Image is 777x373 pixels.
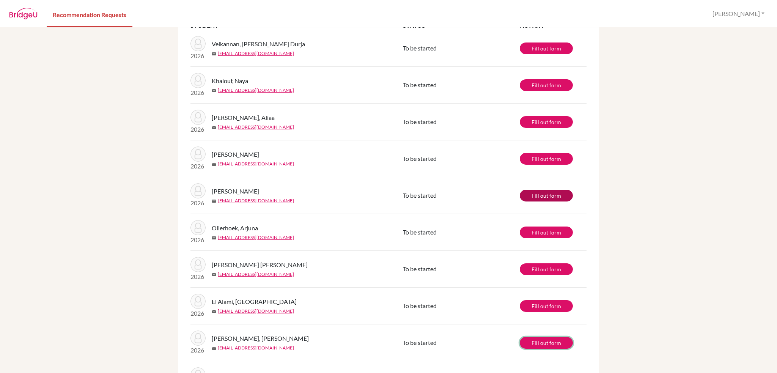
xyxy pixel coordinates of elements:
[190,346,206,355] p: 2026
[190,146,206,162] img: AlNeyadi, Latifa
[218,87,294,94] a: [EMAIL_ADDRESS][DOMAIN_NAME]
[190,220,206,235] img: Olierhoek, Arjuna
[403,81,437,88] span: To be started
[520,227,573,238] a: Fill out form
[212,260,308,269] span: [PERSON_NAME] [PERSON_NAME]
[212,236,216,240] span: mail
[218,161,294,167] a: [EMAIL_ADDRESS][DOMAIN_NAME]
[190,51,206,60] p: 2026
[190,73,206,88] img: Khalouf, Naya
[403,192,437,199] span: To be started
[218,197,294,204] a: [EMAIL_ADDRESS][DOMAIN_NAME]
[218,308,294,315] a: [EMAIL_ADDRESS][DOMAIN_NAME]
[520,42,573,54] a: Fill out form
[212,162,216,167] span: mail
[403,302,437,309] span: To be started
[212,187,259,196] span: [PERSON_NAME]
[212,346,216,351] span: mail
[403,228,437,236] span: To be started
[403,265,437,272] span: To be started
[520,190,573,201] a: Fill out form
[520,300,573,312] a: Fill out form
[190,309,206,318] p: 2026
[520,263,573,275] a: Fill out form
[212,199,216,203] span: mail
[403,118,437,125] span: To be started
[190,235,206,244] p: 2026
[190,272,206,281] p: 2026
[190,162,206,171] p: 2026
[190,183,206,198] img: Sarda, Preksha
[47,1,132,27] a: Recommendation Requests
[190,36,206,51] img: Velkannan, Sarvesh Durja
[520,337,573,349] a: Fill out form
[212,272,216,277] span: mail
[190,125,206,134] p: 2026
[218,234,294,241] a: [EMAIL_ADDRESS][DOMAIN_NAME]
[709,6,768,21] button: [PERSON_NAME]
[212,334,309,343] span: [PERSON_NAME], [PERSON_NAME]
[212,223,258,233] span: Olierhoek, Arjuna
[218,124,294,131] a: [EMAIL_ADDRESS][DOMAIN_NAME]
[218,271,294,278] a: [EMAIL_ADDRESS][DOMAIN_NAME]
[190,110,206,125] img: Ahmed Mahmoud, Aliaa
[403,44,437,52] span: To be started
[212,76,248,85] span: Khalouf, Naya
[212,39,305,49] span: Velkannan, [PERSON_NAME] Durja
[212,125,216,130] span: mail
[190,198,206,208] p: 2026
[212,309,216,314] span: mail
[520,116,573,128] a: Fill out form
[212,52,216,56] span: mail
[212,297,297,306] span: El Alami, [GEOGRAPHIC_DATA]
[520,153,573,165] a: Fill out form
[520,79,573,91] a: Fill out form
[190,257,206,272] img: Serquina, Anya Danielle Rose
[218,50,294,57] a: [EMAIL_ADDRESS][DOMAIN_NAME]
[218,345,294,351] a: [EMAIL_ADDRESS][DOMAIN_NAME]
[212,113,275,122] span: [PERSON_NAME], Aliaa
[9,8,38,19] img: BridgeU logo
[190,88,206,97] p: 2026
[190,294,206,309] img: El Alami, Layan
[212,88,216,93] span: mail
[190,331,206,346] img: Francisco, Angela Rose
[212,150,259,159] span: [PERSON_NAME]
[403,155,437,162] span: To be started
[403,339,437,346] span: To be started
